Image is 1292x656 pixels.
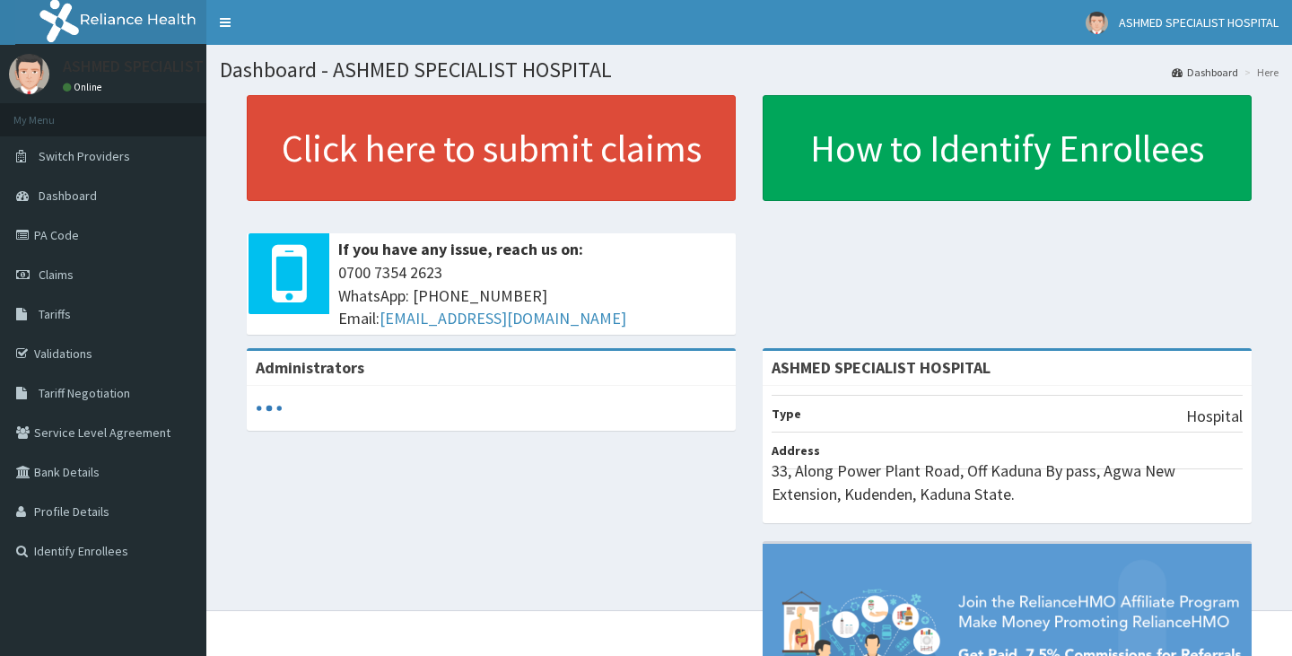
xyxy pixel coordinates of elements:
b: If you have any issue, reach us on: [338,239,583,259]
a: Online [63,81,106,93]
a: Dashboard [1172,65,1238,80]
span: Dashboard [39,188,97,204]
b: Type [772,406,801,422]
svg: audio-loading [256,395,283,422]
h1: Dashboard - ASHMED SPECIALIST HOSPITAL [220,58,1279,82]
span: Tariff Negotiation [39,385,130,401]
b: Administrators [256,357,364,378]
p: 33, Along Power Plant Road, Off Kaduna By pass, Agwa New Extension, Kudenden, Kaduna State. [772,459,1243,505]
span: Switch Providers [39,148,130,164]
a: How to Identify Enrollees [763,95,1252,201]
img: User Image [1086,12,1108,34]
a: Click here to submit claims [247,95,736,201]
strong: ASHMED SPECIALIST HOSPITAL [772,357,991,378]
li: Here [1240,65,1279,80]
img: User Image [9,54,49,94]
span: Claims [39,267,74,283]
span: ASHMED SPECIALIST HOSPITAL [1119,14,1279,31]
b: Address [772,442,820,459]
a: [EMAIL_ADDRESS][DOMAIN_NAME] [380,308,626,328]
p: ASHMED SPECIALIST HOSPITAL [63,58,277,74]
span: Tariffs [39,306,71,322]
p: Hospital [1186,405,1243,428]
span: 0700 7354 2623 WhatsApp: [PHONE_NUMBER] Email: [338,261,727,330]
